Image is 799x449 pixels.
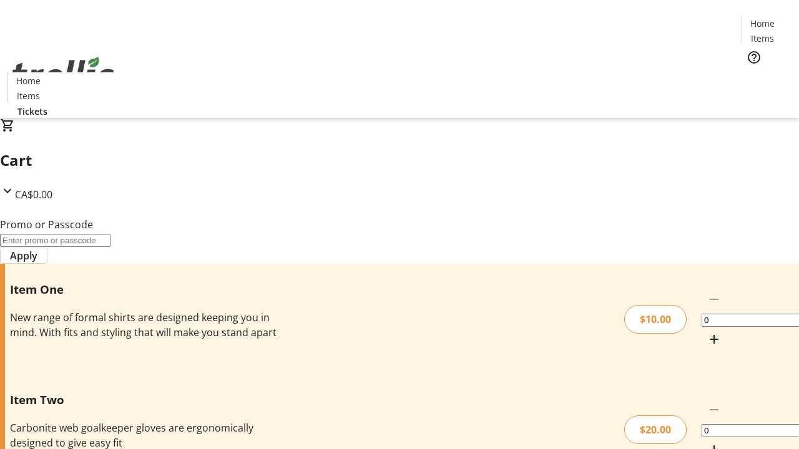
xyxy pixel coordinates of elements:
h3: Item Two [10,391,283,408]
span: CA$0.00 [15,188,52,201]
span: Items [751,32,774,45]
h3: Item One [10,281,283,298]
a: Home [742,17,782,30]
button: Increment by one [702,327,727,352]
span: Home [16,74,41,87]
span: Tickets [752,72,782,85]
div: $20.00 [624,415,687,444]
div: $10.00 [624,305,687,334]
a: Tickets [7,105,57,118]
a: Home [8,74,48,87]
a: Tickets [742,72,792,85]
span: Home [750,17,775,30]
span: Apply [10,248,37,263]
span: Tickets [17,105,47,118]
span: Items [17,89,40,102]
div: New range of formal shirts are designed keeping you in mind. With fits and styling that will make... [10,310,283,340]
a: Items [742,32,782,45]
img: Orient E2E Organization FhsNP1R4s6's Logo [7,43,119,105]
button: Help [742,45,767,70]
a: Items [8,89,48,102]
